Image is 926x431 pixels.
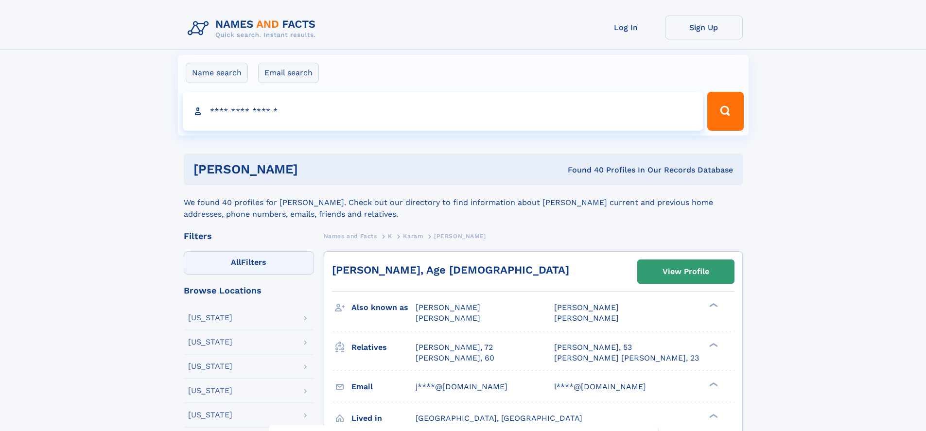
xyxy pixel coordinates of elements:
a: Names and Facts [324,230,377,242]
div: [US_STATE] [188,338,232,346]
a: [PERSON_NAME], 60 [416,353,494,363]
div: View Profile [663,260,709,283]
a: View Profile [638,260,734,283]
div: [US_STATE] [188,314,232,322]
div: Found 40 Profiles In Our Records Database [433,165,733,175]
span: [PERSON_NAME] [554,313,619,323]
a: Sign Up [665,16,743,39]
span: [GEOGRAPHIC_DATA], [GEOGRAPHIC_DATA] [416,414,582,423]
h3: Lived in [351,410,416,427]
a: K [388,230,392,242]
span: All [231,258,241,267]
h1: [PERSON_NAME] [193,163,433,175]
a: [PERSON_NAME], Age [DEMOGRAPHIC_DATA] [332,264,569,276]
label: Filters [184,251,314,275]
img: Logo Names and Facts [184,16,324,42]
div: ❯ [707,342,718,348]
h3: Relatives [351,339,416,356]
button: Search Button [707,92,743,131]
a: Log In [587,16,665,39]
span: Karam [403,233,423,240]
span: [PERSON_NAME] [416,303,480,312]
div: [US_STATE] [188,411,232,419]
div: [US_STATE] [188,362,232,370]
div: ❯ [707,381,718,387]
h3: Also known as [351,299,416,316]
label: Email search [258,63,319,83]
a: [PERSON_NAME] [PERSON_NAME], 23 [554,353,699,363]
input: search input [183,92,703,131]
a: [PERSON_NAME], 72 [416,342,493,353]
span: [PERSON_NAME] [416,313,480,323]
div: Browse Locations [184,286,314,295]
div: ❯ [707,413,718,419]
div: [US_STATE] [188,387,232,395]
span: K [388,233,392,240]
a: Karam [403,230,423,242]
a: [PERSON_NAME], 53 [554,342,632,353]
div: ❯ [707,302,718,309]
div: We found 40 profiles for [PERSON_NAME]. Check out our directory to find information about [PERSON... [184,185,743,220]
label: Name search [186,63,248,83]
h3: Email [351,379,416,395]
div: Filters [184,232,314,241]
span: [PERSON_NAME] [434,233,486,240]
span: [PERSON_NAME] [554,303,619,312]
